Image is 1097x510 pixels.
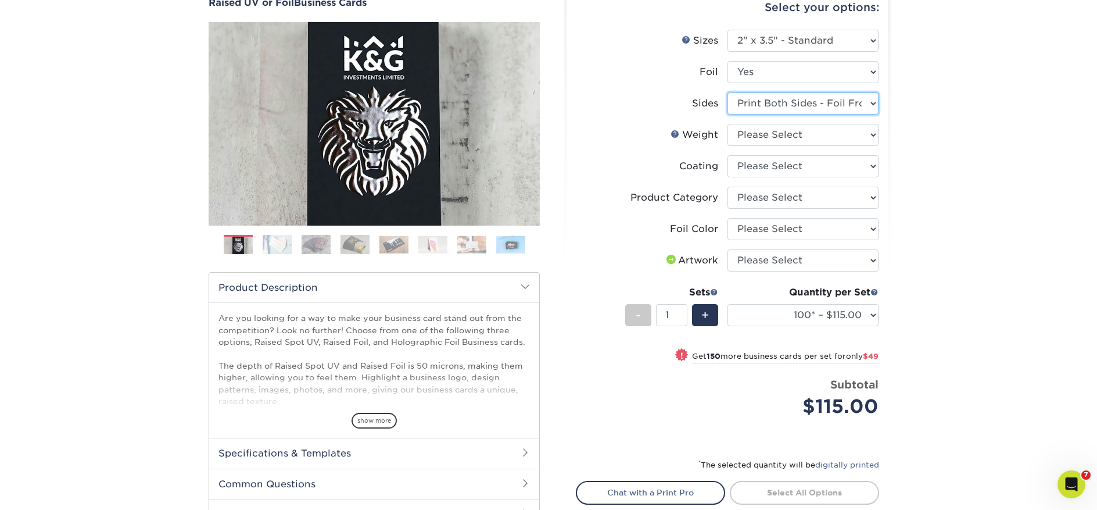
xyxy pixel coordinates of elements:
[680,349,683,362] span: !
[625,286,718,299] div: Sets
[457,236,486,254] img: Business Cards 07
[815,461,879,469] a: digitally printed
[352,413,397,429] span: show more
[727,286,879,299] div: Quantity per Set
[263,234,292,255] img: Business Cards 02
[701,306,709,324] span: +
[340,234,370,255] img: Business Cards 04
[736,393,879,420] div: $115.00
[209,273,539,302] h2: Product Description
[630,191,718,205] div: Product Category
[1057,470,1085,498] iframe: Intercom live chat
[671,128,718,142] div: Weight
[692,352,879,363] small: Get more business cards per set for
[576,481,725,504] a: Chat with a Print Pro
[379,236,408,254] img: Business Cards 05
[830,378,879,391] strong: Subtotal
[679,159,718,173] div: Coating
[496,236,525,254] img: Business Cards 08
[670,222,718,236] div: Foil Color
[682,34,718,48] div: Sizes
[664,254,718,268] div: Artwork
[636,306,641,324] span: -
[698,461,879,469] small: The selected quantity will be
[1081,470,1091,480] span: 7
[707,352,720,361] strong: 150
[700,65,718,79] div: Foil
[692,97,718,110] div: Sides
[846,352,879,361] span: only
[302,234,331,255] img: Business Cards 03
[209,469,539,499] h2: Common Questions
[209,438,539,468] h2: Specifications & Templates
[418,236,447,254] img: Business Cards 06
[730,481,879,504] a: Select All Options
[863,352,879,361] span: $49
[224,231,253,260] img: Business Cards 01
